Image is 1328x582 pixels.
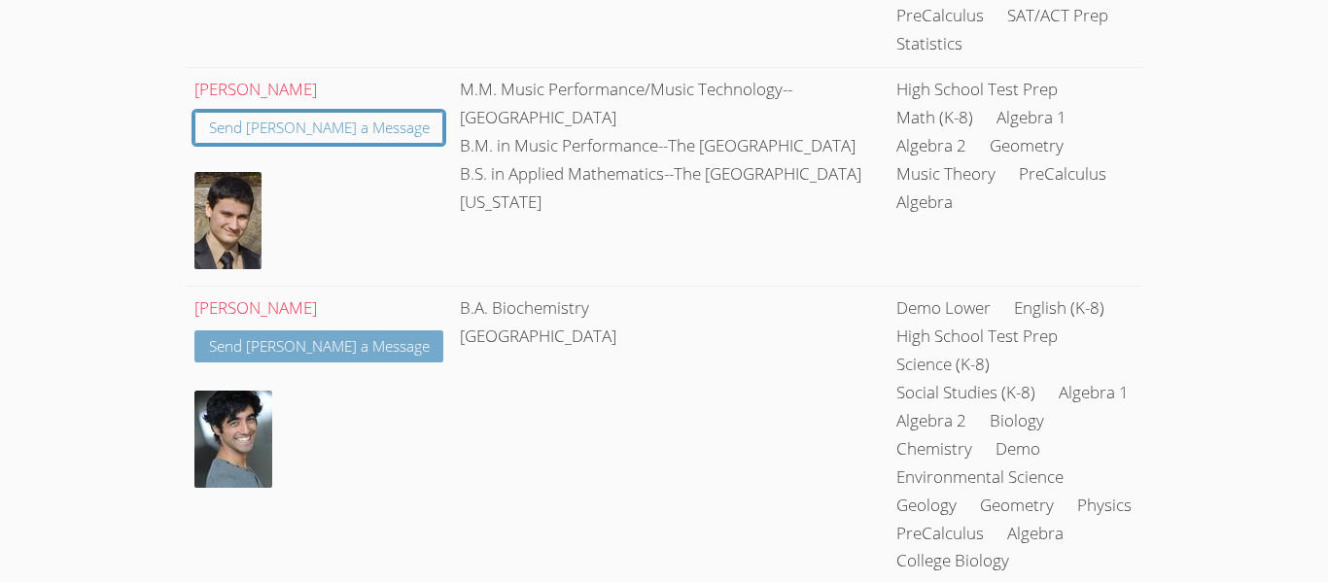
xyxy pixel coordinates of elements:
li: PreCalculus [896,520,984,548]
li: High School Test Prep [896,76,1058,104]
li: Algebra 1 [1059,379,1129,407]
li: Physics [1077,492,1132,520]
li: Statistics [896,30,962,58]
li: SAT/ACT Prep [1007,2,1108,30]
a: [PERSON_NAME] [194,296,317,319]
li: College Biology [896,547,1009,575]
li: Demo Lower [896,294,991,323]
li: PreCalculus [896,2,984,30]
img: david.jpg [194,172,262,269]
a: Send [PERSON_NAME] a Message [194,330,444,362]
li: Algebra [896,188,953,217]
li: Geometry [980,492,1054,520]
li: Geometry [990,132,1064,160]
li: Algebra 2 [896,132,966,160]
li: Music Theory [896,160,996,188]
a: [PERSON_NAME] [194,78,317,100]
a: Send [PERSON_NAME] a Message [194,112,444,144]
li: High School Test Prep [896,323,1058,351]
li: PreCalculus [1019,160,1106,188]
li: Algebra 1 [996,104,1066,132]
li: Chemistry [896,435,972,463]
li: Demo [996,435,1040,463]
li: Environmental Science [896,463,1064,492]
li: Biology [990,407,1044,435]
td: M.M. Music Performance/Music Technology--[GEOGRAPHIC_DATA] B.M. in Music Performance--The [GEOGRA... [452,67,889,286]
li: Science (K-8) [896,351,990,379]
li: Math (K-8) [896,104,973,132]
li: Social Studies (K-8) [896,379,1035,407]
li: English (K-8) [1014,294,1104,323]
li: Geology [896,492,957,520]
img: hasan%20(current).jpg [194,391,272,488]
li: Algebra 2 [896,407,966,435]
li: Algebra [1007,520,1064,548]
